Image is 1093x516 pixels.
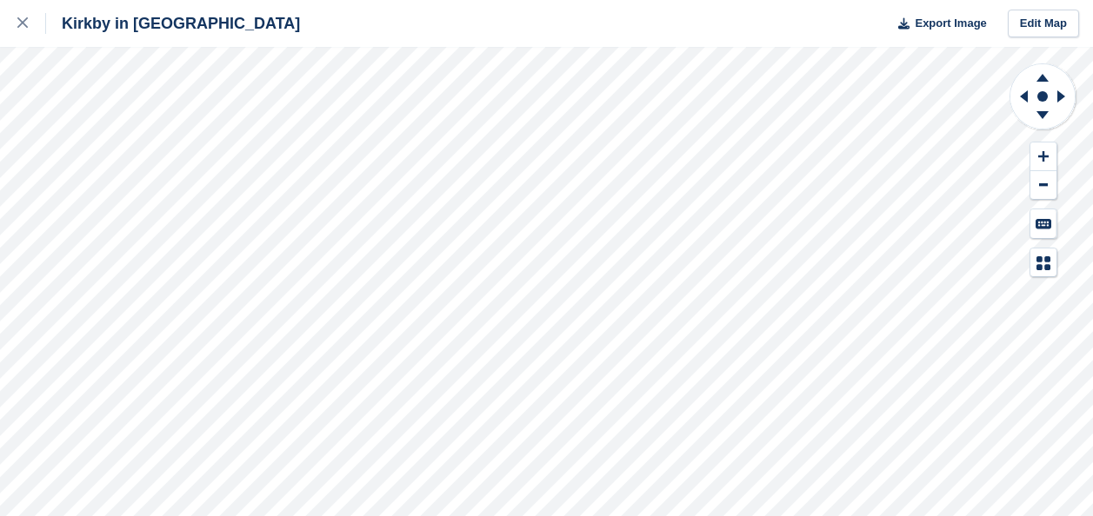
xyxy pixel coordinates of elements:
span: Export Image [915,15,986,32]
button: Map Legend [1030,248,1056,277]
button: Zoom In [1030,142,1056,171]
button: Export Image [888,10,987,38]
button: Zoom Out [1030,171,1056,200]
div: Kirkby in [GEOGRAPHIC_DATA] [46,13,300,34]
button: Keyboard Shortcuts [1030,209,1056,238]
a: Edit Map [1008,10,1079,38]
